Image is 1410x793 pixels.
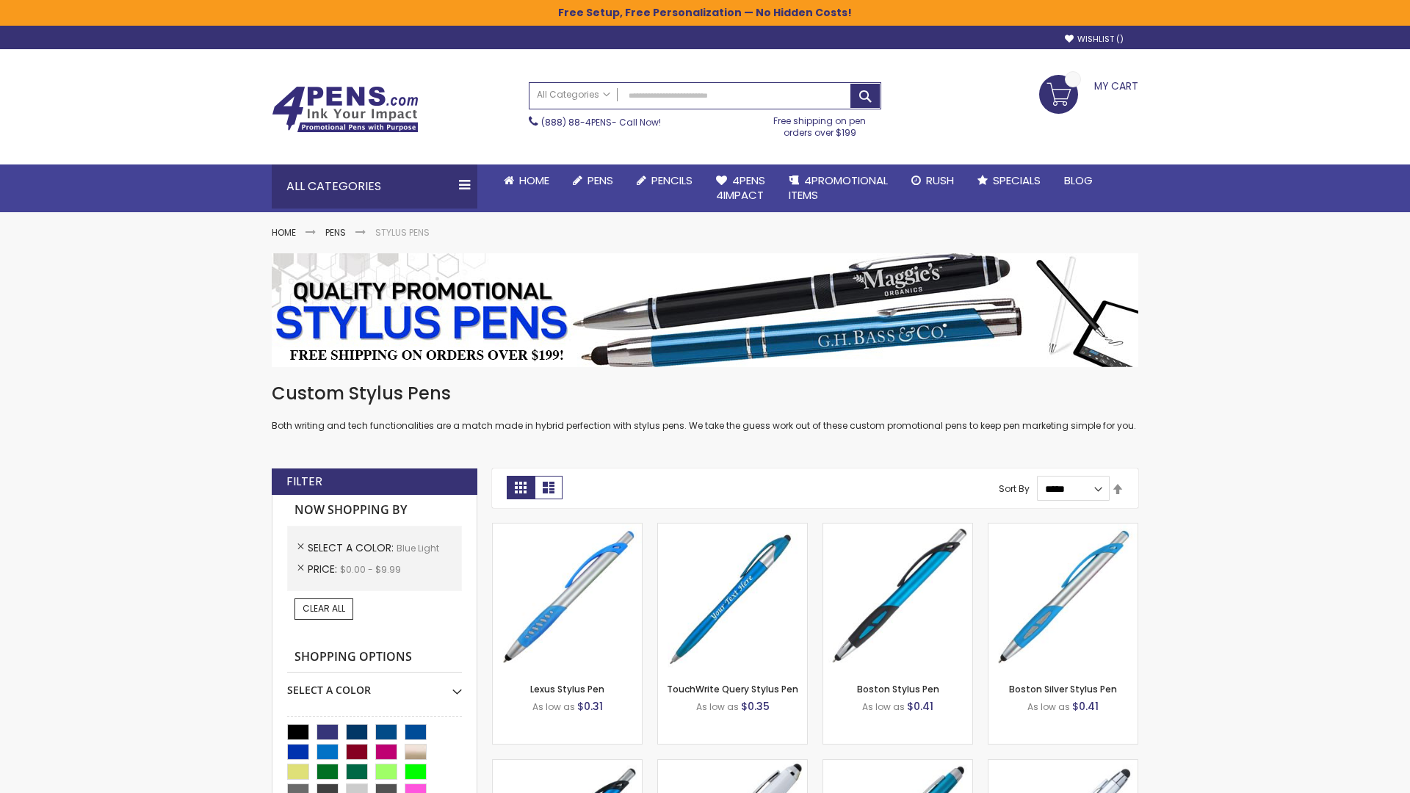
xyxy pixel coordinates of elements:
[993,173,1041,188] span: Specials
[537,89,610,101] span: All Categories
[789,173,888,203] span: 4PROMOTIONAL ITEMS
[823,759,972,772] a: Lory Metallic Stylus Pen-Blue - Light
[272,382,1138,405] h1: Custom Stylus Pens
[294,598,353,619] a: Clear All
[286,474,322,490] strong: Filter
[1072,699,1099,714] span: $0.41
[966,164,1052,197] a: Specials
[493,524,642,673] img: Lexus Stylus Pen-Blue - Light
[658,523,807,535] a: TouchWrite Query Stylus Pen-Blue Light
[287,673,462,698] div: Select A Color
[999,482,1030,495] label: Sort By
[529,83,618,107] a: All Categories
[541,116,612,128] a: (888) 88-4PENS
[340,563,401,576] span: $0.00 - $9.99
[823,523,972,535] a: Boston Stylus Pen-Blue - Light
[493,759,642,772] a: Lexus Metallic Stylus Pen-Blue - Light
[530,683,604,695] a: Lexus Stylus Pen
[577,699,603,714] span: $0.31
[926,173,954,188] span: Rush
[272,86,419,133] img: 4Pens Custom Pens and Promotional Products
[397,542,439,554] span: Blue Light
[493,523,642,535] a: Lexus Stylus Pen-Blue - Light
[857,683,939,695] a: Boston Stylus Pen
[988,524,1138,673] img: Boston Silver Stylus Pen-Blue - Light
[667,683,798,695] a: TouchWrite Query Stylus Pen
[696,700,739,713] span: As low as
[1027,700,1070,713] span: As low as
[287,495,462,526] strong: Now Shopping by
[507,476,535,499] strong: Grid
[587,173,613,188] span: Pens
[862,700,905,713] span: As low as
[492,164,561,197] a: Home
[907,699,933,714] span: $0.41
[561,164,625,197] a: Pens
[272,382,1138,432] div: Both writing and tech functionalities are a match made in hybrid perfection with stylus pens. We ...
[777,164,900,212] a: 4PROMOTIONALITEMS
[308,562,340,576] span: Price
[759,109,882,139] div: Free shipping on pen orders over $199
[1064,173,1093,188] span: Blog
[272,226,296,239] a: Home
[658,524,807,673] img: TouchWrite Query Stylus Pen-Blue Light
[900,164,966,197] a: Rush
[1065,34,1124,45] a: Wishlist
[823,524,972,673] img: Boston Stylus Pen-Blue - Light
[704,164,777,212] a: 4Pens4impact
[716,173,765,203] span: 4Pens 4impact
[988,759,1138,772] a: Silver Cool Grip Stylus Pen-Blue - Light
[541,116,661,128] span: - Call Now!
[519,173,549,188] span: Home
[375,226,430,239] strong: Stylus Pens
[272,164,477,209] div: All Categories
[272,253,1138,367] img: Stylus Pens
[287,642,462,673] strong: Shopping Options
[988,523,1138,535] a: Boston Silver Stylus Pen-Blue - Light
[325,226,346,239] a: Pens
[1052,164,1104,197] a: Blog
[651,173,693,188] span: Pencils
[625,164,704,197] a: Pencils
[303,602,345,615] span: Clear All
[308,540,397,555] span: Select A Color
[658,759,807,772] a: Kimberly Logo Stylus Pens-LT-Blue
[741,699,770,714] span: $0.35
[1009,683,1117,695] a: Boston Silver Stylus Pen
[532,700,575,713] span: As low as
